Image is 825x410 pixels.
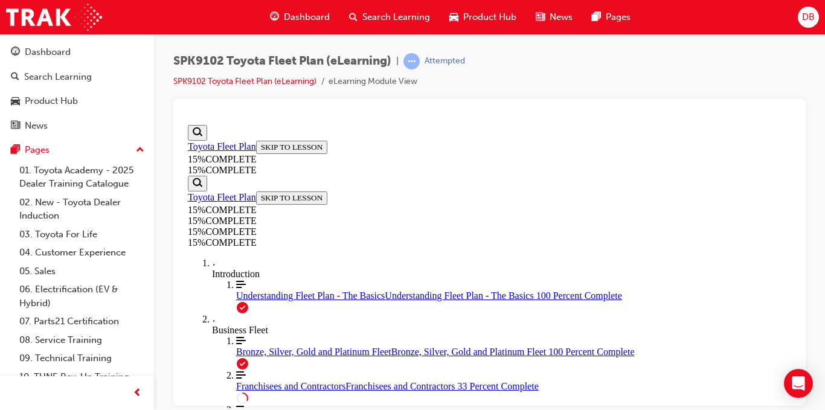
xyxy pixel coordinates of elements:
div: News [25,119,48,133]
span: search-icon [349,10,358,25]
a: 08. Service Training [14,331,149,350]
span: pages-icon [11,145,20,156]
div: Introduction [29,149,608,159]
div: 15 % COMPLETE [5,117,608,128]
span: learningRecordVerb_ATTEMPT-icon [403,53,420,69]
span: news-icon [11,121,20,132]
div: Course Section for Business Fleet , with 5 Lessons [29,216,608,388]
a: search-iconSearch Learning [339,5,440,30]
span: prev-icon [133,386,142,401]
span: Dashboard [284,10,330,24]
a: Toyota Fleet Plan [5,21,73,31]
div: Course Section for Introduction, with 1 Lessons [29,159,608,194]
span: search-icon [11,72,19,83]
span: Bronze, Silver, Gold and Platinum Fleet [53,226,208,237]
span: car-icon [11,96,20,107]
div: 15 % COMPLETE [5,85,165,95]
a: 07. Parts21 Certification [14,312,149,331]
span: Search Learning [362,10,430,24]
button: SKIP TO LESSON [73,21,145,34]
a: Toyota Fleet Plan [5,72,73,82]
a: Dashboard [5,41,149,63]
span: News [550,10,573,24]
div: 15 % COMPLETE [5,95,165,106]
span: guage-icon [11,47,20,58]
div: Product Hub [25,94,78,108]
img: Trak [6,4,102,31]
div: Search Learning [24,70,92,84]
div: Toggle Business Fleet Section [29,194,608,216]
a: 06. Electrification (EV & Hybrid) [14,280,149,312]
a: 04. Customer Experience [14,243,149,262]
a: pages-iconPages [582,5,640,30]
div: Toggle Introduction Section [29,138,608,159]
span: SPK9102 Toyota Fleet Plan (eLearning) [173,54,391,68]
a: 10. TUNE Rev-Up Training [14,368,149,386]
a: Search Learning [5,66,149,88]
span: Understanding Fleet Plan - The Basics 100 Percent Complete [202,170,439,181]
a: car-iconProduct Hub [440,5,526,30]
a: 02. New - Toyota Dealer Induction [14,193,149,225]
div: Pages [25,143,50,157]
li: eLearning Module View [329,75,417,89]
a: Understanding Fleet Plan - The Basics 100 Percent Complete [53,159,608,181]
span: Product Hub [463,10,516,24]
a: SPK9102 Toyota Fleet Plan (eLearning) [173,76,316,86]
span: up-icon [136,143,144,158]
div: Dashboard [25,45,71,59]
span: Understanding Fleet Plan - The Basics [53,170,202,181]
span: pages-icon [592,10,601,25]
span: Franchisees and Contractors [53,261,162,271]
div: 15 % COMPLETE [5,34,608,45]
button: Show Search Bar [5,5,24,21]
a: guage-iconDashboard [260,5,339,30]
button: Show Search Bar [5,56,24,71]
section: Course Information [5,5,608,56]
a: Bronze, Silver, Gold and Platinum Fleet 100 Percent Complete [53,216,608,237]
div: Attempted [425,56,465,67]
span: | [396,54,399,68]
a: news-iconNews [526,5,582,30]
button: Pages [5,139,149,161]
span: car-icon [449,10,458,25]
a: 01. Toyota Academy - 2025 Dealer Training Catalogue [14,161,149,193]
a: 09. Technical Training [14,349,149,368]
button: DashboardSearch LearningProduct HubNews [5,39,149,139]
section: Course Information [5,56,165,106]
div: 15 % COMPLETE [5,106,608,117]
a: News [5,115,149,137]
a: Employee or Salary Package Customers 0 Percent Complete [53,284,608,306]
button: SKIP TO LESSON [73,71,145,85]
a: Franchisees and Contractors 33 Percent Complete [53,250,608,272]
span: guage-icon [270,10,279,25]
a: 03. Toyota For Life [14,225,149,244]
span: Franchisees and Contractors 33 Percent Complete [162,261,355,271]
button: DB [798,7,819,28]
span: Pages [606,10,631,24]
div: Open Intercom Messenger [784,369,813,398]
span: news-icon [536,10,545,25]
div: Business Fleet [29,205,608,216]
span: Bronze, Silver, Gold and Platinum Fleet 100 Percent Complete [208,226,452,237]
span: DB [802,10,815,24]
a: Product Hub [5,90,149,112]
a: 05. Sales [14,262,149,281]
div: 15 % COMPLETE [5,45,608,56]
